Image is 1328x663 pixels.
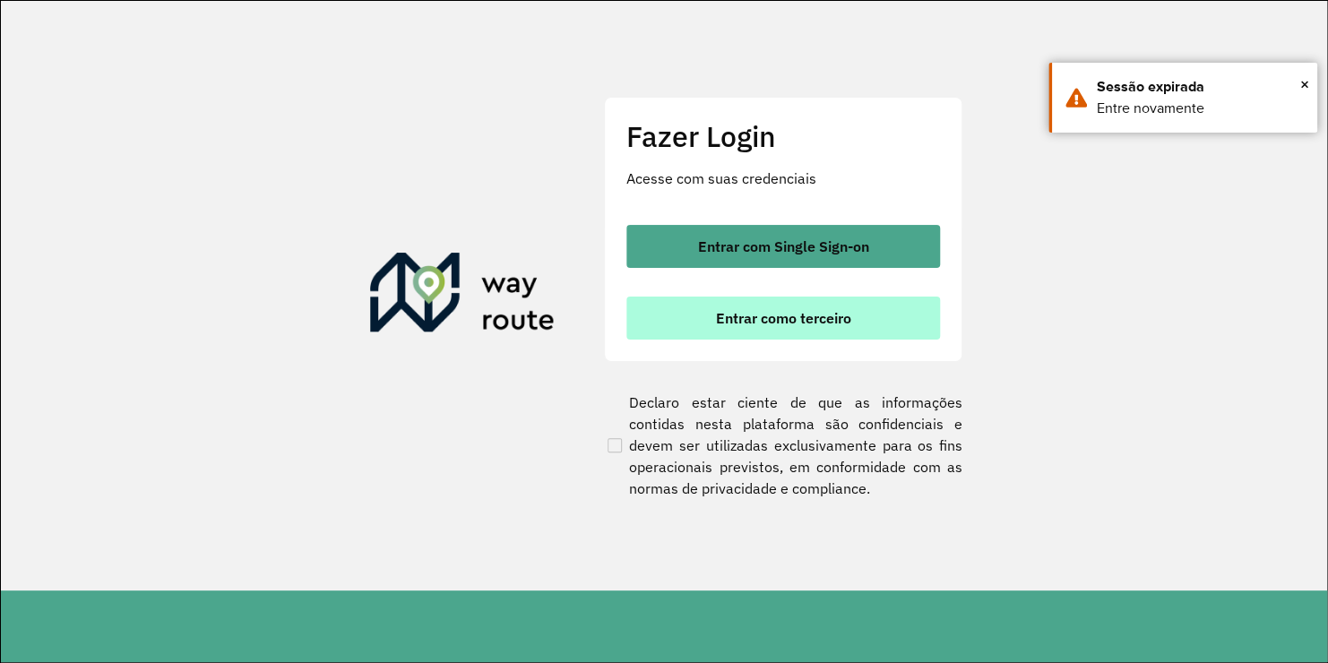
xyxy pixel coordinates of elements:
div: Sessão expirada [1097,76,1304,98]
span: Entrar como terceiro [716,311,851,325]
span: Entrar com Single Sign-on [698,239,869,254]
span: × [1300,71,1309,98]
button: button [626,225,940,268]
button: Close [1300,71,1309,98]
p: Acesse com suas credenciais [626,168,940,189]
label: Declaro estar ciente de que as informações contidas nesta plataforma são confidenciais e devem se... [604,392,962,499]
div: Entre novamente [1097,98,1304,119]
button: button [626,297,940,340]
h2: Fazer Login [626,119,940,153]
img: Roteirizador AmbevTech [370,253,555,339]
